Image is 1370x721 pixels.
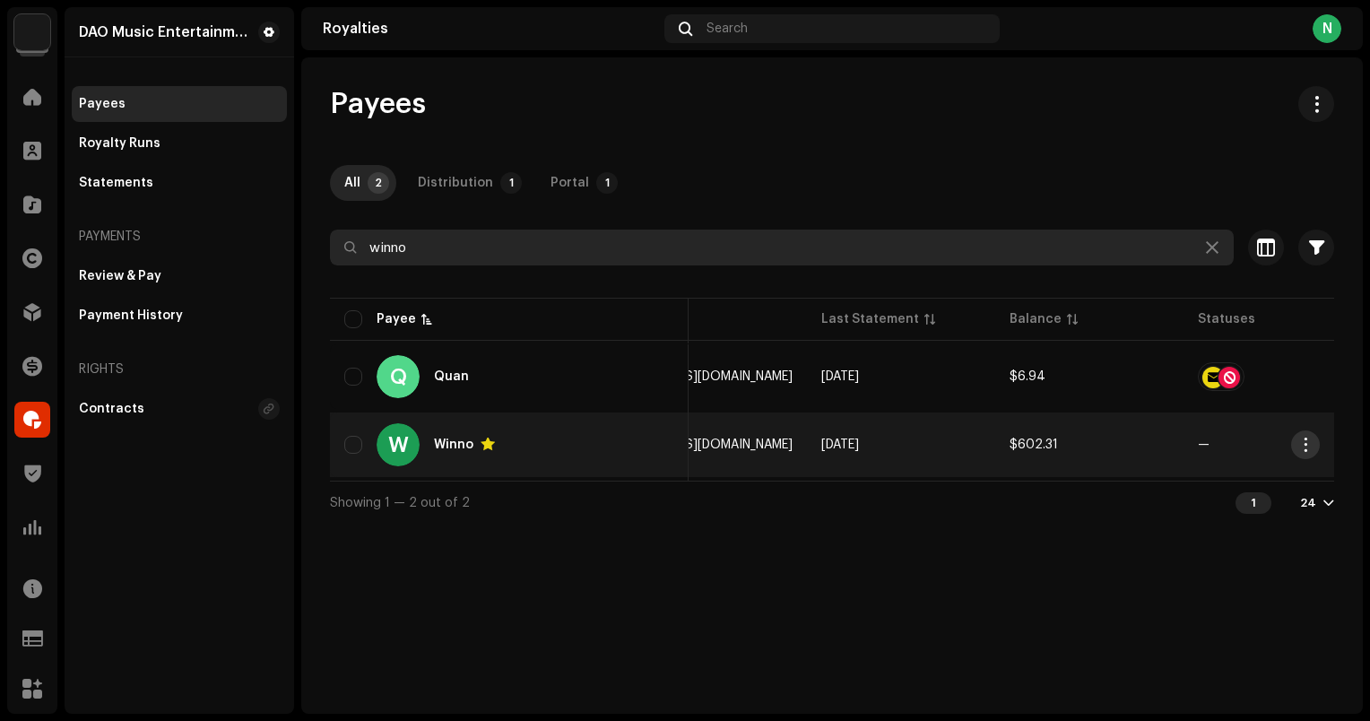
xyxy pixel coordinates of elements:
div: 1 [1236,492,1271,514]
re-m-nav-item: Royalty Runs [72,126,287,161]
p-badge: 2 [368,172,389,194]
img: 76e35660-c1c7-4f61-ac9e-76e2af66a330 [14,14,50,50]
re-m-nav-item: Contracts [72,391,287,427]
div: All [344,165,360,201]
span: Showing 1 — 2 out of 2 [330,497,470,509]
div: Q [377,355,420,398]
div: N [1313,14,1341,43]
span: $602.31 [1010,439,1058,451]
div: 24 [1300,496,1316,510]
div: Balance [1010,310,1062,328]
div: Quan [434,370,469,383]
div: W [377,423,420,466]
re-m-nav-item: Review & Pay [72,258,287,294]
span: Nov 2022 [821,370,859,383]
re-a-nav-header: Payments [72,215,287,258]
div: Payment History [79,308,183,323]
div: Payee [377,310,416,328]
re-a-table-badge: — [1198,439,1357,451]
re-m-nav-item: Payment History [72,298,287,334]
div: Portal [551,165,589,201]
p-badge: 1 [500,172,522,194]
input: Search [330,230,1234,265]
span: Search [707,22,748,36]
div: Last Statement [821,310,919,328]
div: Review & Pay [79,269,161,283]
div: Winno [434,439,473,451]
div: Payees [79,97,126,111]
div: Statements [79,176,153,190]
span: winnpr09@gmail.com [595,370,793,383]
div: Royalties [323,22,657,36]
p-badge: 1 [596,172,618,194]
re-a-nav-header: Rights [72,348,287,391]
div: Distribution [418,165,493,201]
span: winnpr09@gmail.com [595,439,793,451]
div: Contracts [79,402,144,416]
span: $6.94 [1010,370,1045,383]
re-m-nav-item: Statements [72,165,287,201]
span: Payees [330,86,426,122]
re-m-nav-item: Payees [72,86,287,122]
div: DAO Music Entertainment [79,25,251,39]
span: Sep 2025 [821,439,859,451]
div: Royalty Runs [79,136,160,151]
